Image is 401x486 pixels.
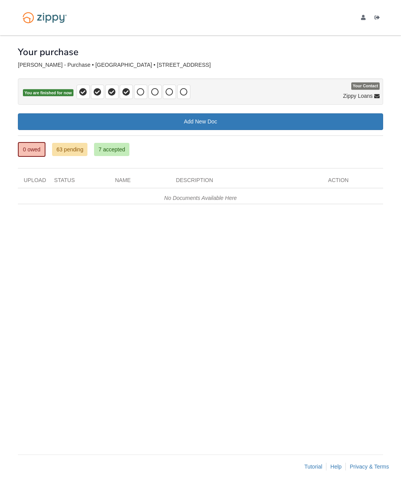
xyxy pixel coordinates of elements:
span: Your Contact [351,83,380,90]
span: You are finished for now [23,89,73,97]
div: Description [170,176,323,188]
span: Zippy Loans [343,92,373,100]
a: 7 accepted [94,143,129,156]
div: Status [48,176,109,188]
div: Action [322,176,383,188]
img: Logo [18,9,71,27]
a: Tutorial [304,463,322,470]
a: Help [330,463,342,470]
em: No Documents Available Here [164,195,237,201]
a: 0 owed [18,142,45,157]
a: Add New Doc [18,113,383,130]
a: Privacy & Terms [350,463,389,470]
div: Upload [18,176,48,188]
div: Name [109,176,170,188]
h1: Your purchase [18,47,78,57]
a: Log out [375,15,383,23]
a: 63 pending [52,143,87,156]
div: [PERSON_NAME] - Purchase • [GEOGRAPHIC_DATA] • [STREET_ADDRESS] [18,62,383,68]
a: edit profile [361,15,369,23]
